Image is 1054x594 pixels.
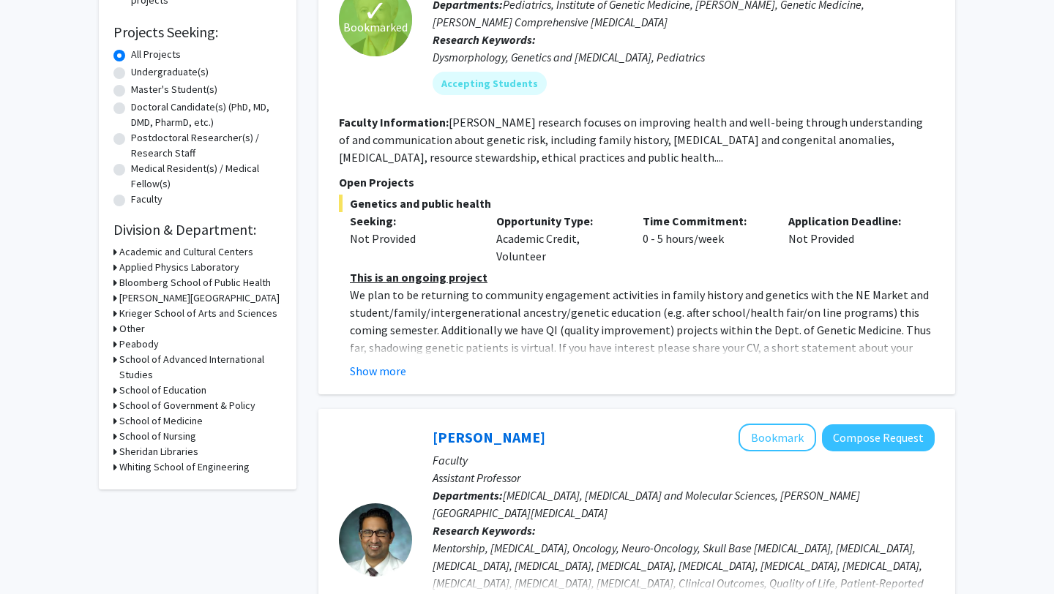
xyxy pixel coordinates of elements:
[350,270,487,285] u: This is an ongoing project
[433,488,503,503] b: Departments:
[433,72,547,95] mat-chip: Accepting Students
[119,275,271,290] h3: Bloomberg School of Public Health
[643,212,767,230] p: Time Commitment:
[350,286,935,391] p: We plan to be returning to community engagement activities in family history and genetics with th...
[433,469,935,486] p: Assistant Professor
[131,99,282,130] label: Doctoral Candidate(s) (PhD, MD, DMD, PharmD, etc.)
[788,212,913,230] p: Application Deadline:
[350,362,406,380] button: Show more
[339,173,935,191] p: Open Projects
[119,429,196,444] h3: School of Nursing
[433,451,935,469] p: Faculty
[433,428,545,446] a: [PERSON_NAME]
[433,523,536,538] b: Research Keywords:
[739,424,816,451] button: Add Raj Mukherjee to Bookmarks
[777,212,924,265] div: Not Provided
[119,244,253,260] h3: Academic and Cultural Centers
[496,212,621,230] p: Opportunity Type:
[131,64,209,80] label: Undergraduate(s)
[485,212,632,265] div: Academic Credit, Volunteer
[119,260,239,275] h3: Applied Physics Laboratory
[113,23,282,41] h2: Projects Seeking:
[119,413,203,429] h3: School of Medicine
[119,444,198,459] h3: Sheridan Libraries
[131,192,162,207] label: Faculty
[131,82,217,97] label: Master's Student(s)
[113,221,282,238] h2: Division & Department:
[119,383,206,398] h3: School of Education
[119,459,250,475] h3: Whiting School of Engineering
[343,18,408,36] span: Bookmarked
[131,161,282,192] label: Medical Resident(s) / Medical Fellow(s)
[11,528,62,583] iframe: Chat
[433,488,860,520] span: [MEDICAL_DATA], [MEDICAL_DATA] and Molecular Sciences, [PERSON_NAME][GEOGRAPHIC_DATA][MEDICAL_DATA]
[131,130,282,161] label: Postdoctoral Researcher(s) / Research Staff
[131,47,181,62] label: All Projects
[119,352,282,383] h3: School of Advanced International Studies
[363,4,388,18] span: ✓
[119,306,277,321] h3: Krieger School of Arts and Sciences
[632,212,778,265] div: 0 - 5 hours/week
[119,337,159,352] h3: Peabody
[119,290,280,306] h3: [PERSON_NAME][GEOGRAPHIC_DATA]
[350,212,474,230] p: Seeking:
[119,398,255,413] h3: School of Government & Policy
[433,32,536,47] b: Research Keywords:
[822,424,935,451] button: Compose Request to Raj Mukherjee
[119,321,145,337] h3: Other
[339,115,923,165] fg-read-more: [PERSON_NAME] research focuses on improving health and well-being through understanding of and co...
[339,195,935,212] span: Genetics and public health
[433,48,935,66] div: Dysmorphology, Genetics and [MEDICAL_DATA], Pediatrics
[339,115,449,129] b: Faculty Information:
[350,230,474,247] div: Not Provided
